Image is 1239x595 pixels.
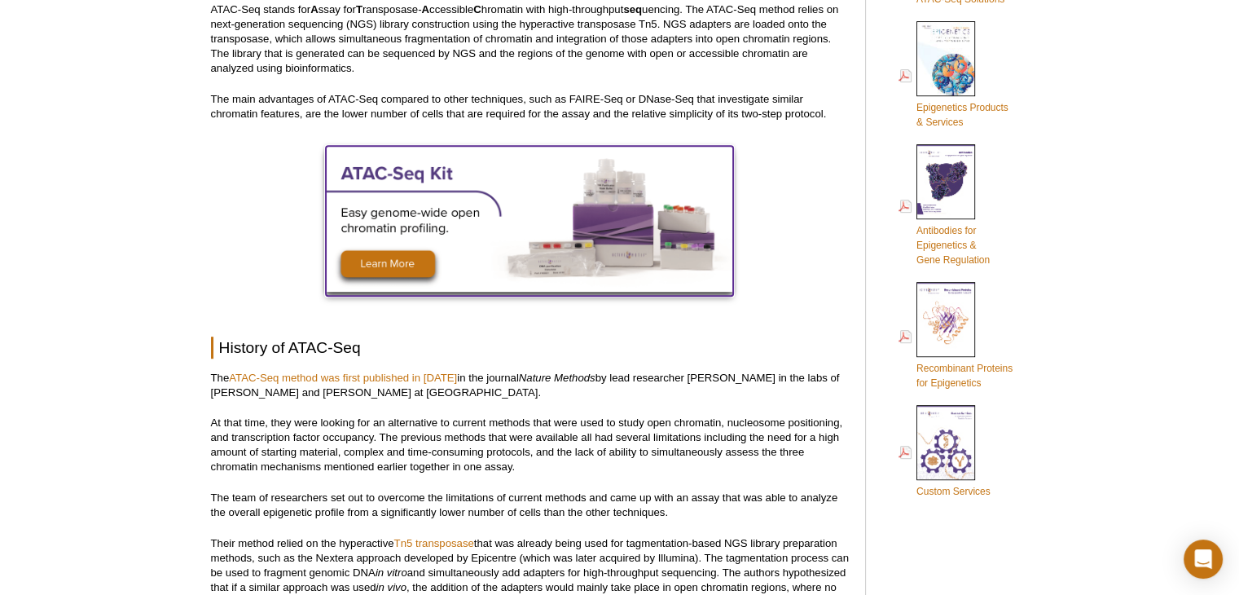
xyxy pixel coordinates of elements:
strong: A [421,3,429,15]
span: Epigenetics Products & Services [916,102,1008,128]
em: in vivo [376,581,406,593]
span: Antibodies for Epigenetics & Gene Regulation [916,225,990,266]
a: Recombinant Proteinsfor Epigenetics [898,280,1013,392]
span: Custom Services [916,486,991,497]
p: At that time, they were looking for an alternative to current methods that were used to study ope... [211,416,849,474]
p: ATAC-Seq stands for ssay for ransposase- ccessible hromatin with high-throughput uencing. The ATA... [211,2,849,76]
h2: History of ATAC-Seq [211,337,849,359]
a: Epigenetics Products& Services [898,20,1008,131]
p: The main advantages of ATAC-Seq compared to other techniques, such as FAIRE-Seq or DNase-Seq that... [211,92,849,121]
div: Open Intercom Messenger [1184,540,1223,579]
em: in vitro [376,566,407,579]
img: Abs_epi_2015_cover_web_70x200 [916,144,975,219]
span: Recombinant Proteins for Epigenetics [916,363,1013,389]
img: Epi_brochure_140604_cover_web_70x200 [916,21,975,96]
strong: C [473,3,481,15]
img: ATAC-Seq Kit [326,146,733,292]
img: Custom_Services_cover [916,405,975,480]
p: The in the journal by lead researcher [PERSON_NAME] in the labs of [PERSON_NAME] and [PERSON_NAME... [211,371,849,400]
a: ATAC-Seq method was first published in [DATE] [229,372,457,384]
strong: T [356,3,362,15]
em: Nature Methods [519,372,595,384]
a: Tn5 transposase [394,537,474,549]
p: The team of researchers set out to overcome the limitations of current methods and came up with a... [211,491,849,520]
a: Antibodies forEpigenetics &Gene Regulation [898,143,990,269]
strong: A [310,3,319,15]
strong: seq [623,3,642,15]
a: Custom Services [898,403,991,500]
img: Rec_prots_140604_cover_web_70x200 [916,282,975,357]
